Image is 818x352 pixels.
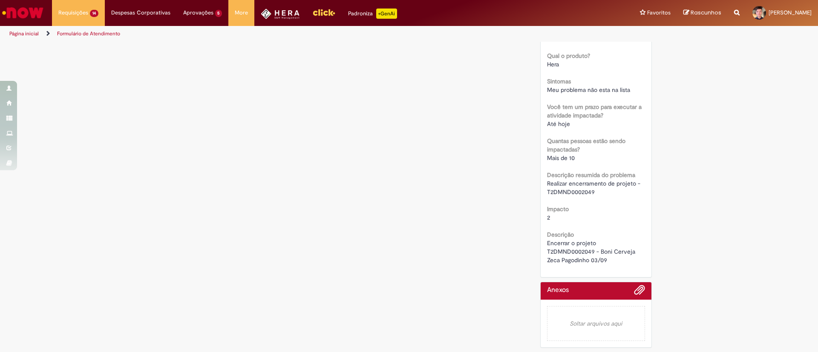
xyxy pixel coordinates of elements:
span: Favoritos [647,9,671,17]
span: Encerrar o projeto T2DMND0002049 - Boni Cerveja Zeca Pagodinho 03/09 [547,239,637,264]
b: Descrição resumida do problema [547,171,635,179]
span: 2 [547,214,550,221]
a: Rascunhos [683,9,721,17]
a: Página inicial [9,30,39,37]
b: Você tem um prazo para executar a atividade impactada? [547,103,642,119]
span: [PERSON_NAME] [769,9,812,16]
b: Qual o produto? [547,52,590,60]
span: Meu problema não esta na lista [547,86,630,94]
span: Até hoje [547,120,570,128]
ul: Trilhas de página [6,26,539,42]
em: Soltar arquivos aqui [547,306,645,341]
h2: Anexos [547,286,569,294]
img: ServiceNow [1,4,45,21]
img: click_logo_yellow_360x200.png [312,6,335,19]
span: Rascunhos [691,9,721,17]
button: Adicionar anexos [634,284,645,300]
a: Formulário de Atendimento [57,30,120,37]
p: +GenAi [376,9,397,19]
span: Despesas Corporativas [111,9,170,17]
span: Mais de 10 [547,154,575,162]
b: Descrição [547,231,574,238]
span: Realizar encerramento de projeto - T2DMND0002049 [547,180,642,196]
div: Padroniza [348,9,397,19]
b: Sintomas [547,77,571,85]
b: Impacto [547,205,569,213]
span: Requisições [58,9,88,17]
span: Now [547,35,559,43]
b: Quantas pessoas estão sendo impactadas? [547,137,625,153]
img: HeraLogo.png [261,9,300,19]
span: 5 [215,10,222,17]
span: Hera [547,60,559,68]
span: Aprovações [183,9,213,17]
span: 14 [90,10,98,17]
span: More [235,9,248,17]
